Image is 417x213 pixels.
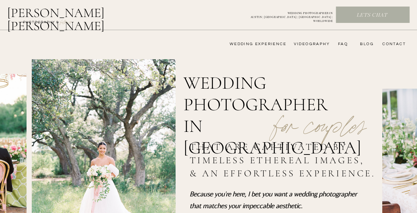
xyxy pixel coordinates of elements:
a: Lets chat [336,12,408,19]
a: videography [292,42,330,47]
a: CONTACT [380,42,406,47]
p: WEDDING PHOTOGRAPHER IN AUSTIN | [GEOGRAPHIC_DATA] | [GEOGRAPHIC_DATA] | WORLDWIDE [240,11,333,19]
a: [PERSON_NAME] [PERSON_NAME] [7,6,139,22]
i: Because you're here, I bet you want a wedding photographer that matches your impeccable aesthetic. [190,190,357,209]
a: WEDDING PHOTOGRAPHER INAUSTIN | [GEOGRAPHIC_DATA] | [GEOGRAPHIC_DATA] | WORLDWIDE [240,11,333,19]
a: wedding experience [220,42,286,47]
p: for couples [258,94,382,135]
h1: wedding photographer in [GEOGRAPHIC_DATA] [183,72,350,121]
a: bLog [358,42,374,47]
h2: that are captivated by timeless ethereal images, & an effortless experience. [190,140,379,182]
a: FAQ [335,42,348,47]
a: FILMs [54,18,78,26]
a: photography & [20,20,63,28]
